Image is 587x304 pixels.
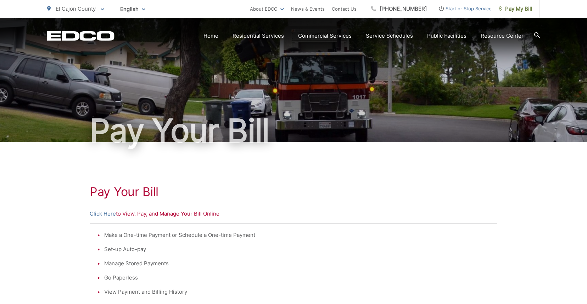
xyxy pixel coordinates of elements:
h1: Pay Your Bill [47,113,540,148]
li: Go Paperless [104,273,490,282]
li: View Payment and Billing History [104,288,490,296]
p: to View, Pay, and Manage Your Bill Online [90,210,497,218]
a: EDCD logo. Return to the homepage. [47,31,114,41]
a: Home [203,32,218,40]
a: Public Facilities [427,32,466,40]
a: Contact Us [332,5,357,13]
h1: Pay Your Bill [90,185,497,199]
span: El Cajon County [56,5,96,12]
li: Make a One-time Payment or Schedule a One-time Payment [104,231,490,239]
li: Manage Stored Payments [104,259,490,268]
a: Resource Center [481,32,524,40]
a: Commercial Services [298,32,352,40]
span: English [115,3,151,15]
a: News & Events [291,5,325,13]
a: About EDCO [250,5,284,13]
a: Residential Services [233,32,284,40]
a: Service Schedules [366,32,413,40]
li: Set-up Auto-pay [104,245,490,254]
a: Click Here [90,210,116,218]
span: Pay My Bill [499,5,532,13]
